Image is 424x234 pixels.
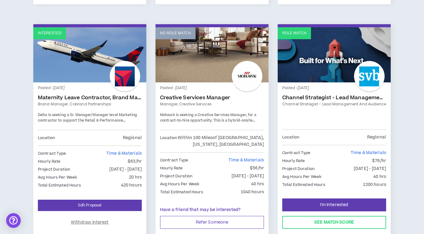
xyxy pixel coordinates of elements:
a: Manager, Creative Services [160,101,264,107]
button: See Match Score [282,216,386,229]
p: Project Duration [282,165,315,172]
p: Contract Type [38,150,66,157]
div: Open Intercom Messenger [6,213,21,228]
p: $63/hr [128,158,142,165]
span: Mohawk is seeking a Creative Services Manager, for a contract-to-hire opportunity. This is a hybr... [160,112,258,134]
p: [DATE] - [DATE] [354,165,386,172]
button: Withdraw Interest [38,216,142,229]
p: $76/hr [372,157,386,164]
p: 40 hrs [251,181,264,187]
p: Avg Hours Per Week [282,173,321,180]
p: 420 hours [121,182,142,189]
p: Role Match [282,30,306,36]
span: Withdraw Interest [71,220,108,225]
p: Total Estimated Hours [160,189,203,195]
a: Channel Strategist - Lead Management and Audience [282,101,386,107]
p: Regional [123,134,142,141]
p: 1040 hours [241,189,264,195]
a: Channel Strategist - Lead Management and Audience [282,95,386,101]
a: Edit Proposal [38,200,142,211]
a: Role Match [278,27,391,82]
p: Project Duration [160,173,192,179]
a: Interested [33,27,146,82]
button: I'm Interested [282,198,386,211]
p: 40 hrs [373,173,386,180]
p: Project Duration [38,166,70,173]
span: Time & Materials [228,157,264,163]
p: Total Estimated Hours [38,182,81,189]
p: [DATE] - [DATE] [109,166,142,173]
button: Refer Someone [160,216,264,229]
p: Contract Type [160,157,188,164]
span: Time & Materials [106,150,142,157]
p: Within 100 Miles of [GEOGRAPHIC_DATA], [US_STATE], [GEOGRAPHIC_DATA] [177,134,264,148]
p: 20 hrs [129,174,142,181]
p: Location [38,134,55,141]
p: Posted - [DATE] [38,85,142,91]
p: [DATE] - [DATE] [232,173,264,179]
span: Time & Materials [351,150,386,156]
p: Regional [367,134,386,141]
p: Contract Type [282,149,311,156]
p: Location [282,134,299,141]
p: Location [160,134,177,148]
p: Avg Hours Per Week [160,181,199,187]
p: Hourly Rate [160,165,183,172]
a: Brand Manager, Cobrand Partnerships [38,101,142,107]
p: Avg Hours Per Week [38,174,77,181]
span: I'm Interested [320,202,349,208]
span: Delta is seeking a Sr. Manager/Manager level Marketing contractor to support the Retail & Perform... [38,112,137,134]
a: No Role Match [155,27,269,82]
p: Total Estimated Hours [282,181,326,188]
p: Hourly Rate [38,158,60,165]
p: $56/hr [250,165,264,172]
p: Interested [38,30,61,36]
p: Posted - [DATE] [282,85,386,91]
a: Maternity Leave Contractor, Brand Marketing Manager (Cobrand Partnerships) [38,95,142,101]
p: Posted - [DATE] [160,85,264,91]
p: Have a friend that may be interested? [160,207,264,213]
a: Creative Services Manager [160,95,264,101]
p: Hourly Rate [282,157,305,164]
p: No Role Match [160,30,191,36]
p: 1200 hours [363,181,386,188]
